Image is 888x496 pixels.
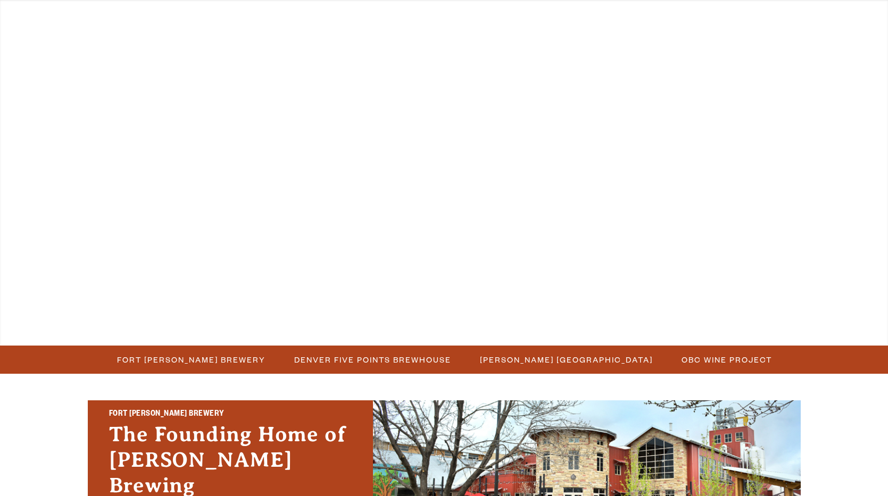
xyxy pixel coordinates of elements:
a: Beer Finder [721,7,802,31]
h2: Fort [PERSON_NAME] Brewery [109,408,352,422]
span: Beer [78,13,104,22]
a: Taprooms [153,7,225,31]
a: Winery [352,7,408,31]
a: Our Story [510,7,585,31]
span: Fort [PERSON_NAME] Brewery [117,352,265,367]
a: Odell Home [437,7,477,31]
span: Beer Finder [728,13,795,22]
span: [PERSON_NAME] [GEOGRAPHIC_DATA] [480,352,653,367]
span: Taprooms [160,13,218,22]
span: Gear [273,13,303,22]
a: Gear [267,7,310,31]
a: Impact [626,7,679,31]
span: Winery [359,13,401,22]
a: Beer [71,7,111,31]
span: Our Story [517,13,578,22]
span: Denver Five Points Brewhouse [294,352,451,367]
a: [PERSON_NAME] [GEOGRAPHIC_DATA] [474,352,658,367]
a: OBC Wine Project [675,352,777,367]
a: Denver Five Points Brewhouse [288,352,457,367]
span: Impact [633,13,673,22]
a: Fort [PERSON_NAME] Brewery [111,352,271,367]
span: OBC Wine Project [682,352,772,367]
